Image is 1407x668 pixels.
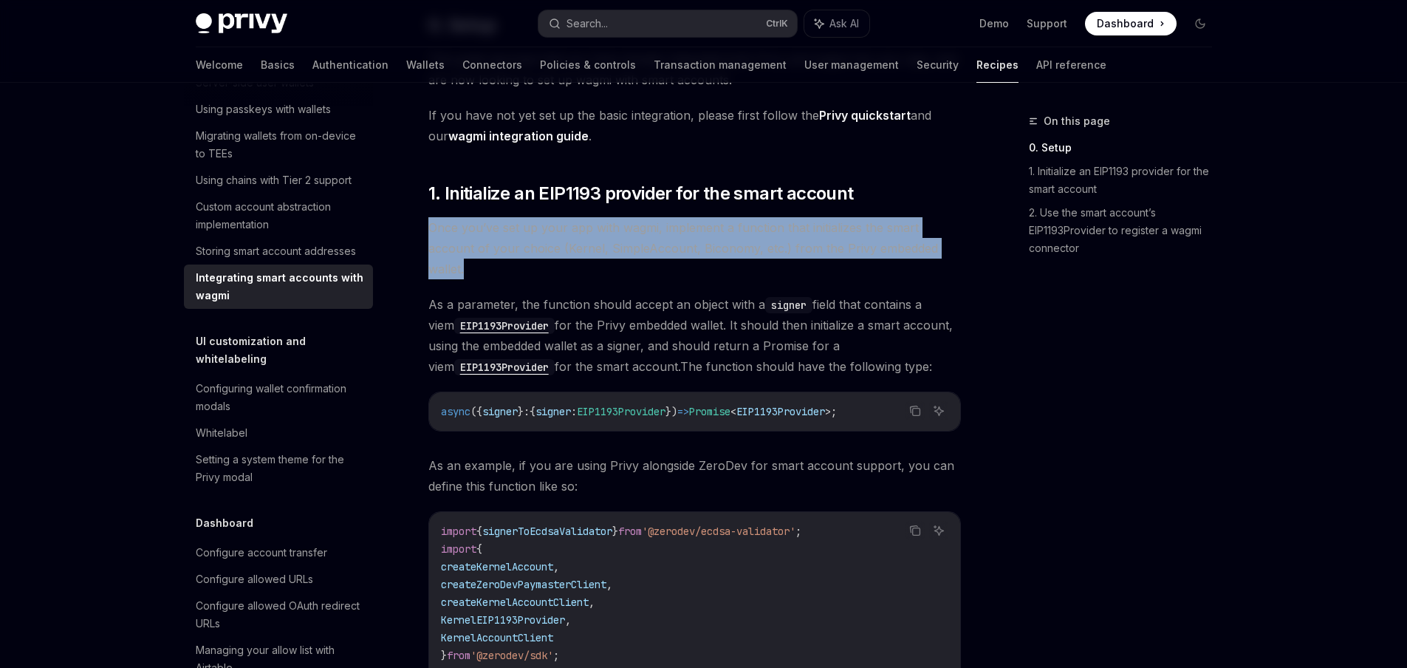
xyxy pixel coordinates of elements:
[428,294,961,377] span: As a parameter, the function should accept an object with a field that contains a viem for the Pr...
[524,405,530,418] span: :
[406,47,445,83] a: Wallets
[184,194,373,238] a: Custom account abstraction implementation
[665,405,677,418] span: })
[1029,136,1224,160] a: 0. Setup
[1188,12,1212,35] button: Toggle dark mode
[553,649,559,662] span: ;
[454,318,555,333] a: EIP1193Provider
[196,100,331,118] div: Using passkeys with wallets
[553,560,559,573] span: ,
[1027,16,1067,31] a: Support
[565,613,571,627] span: ,
[825,405,831,418] span: >
[765,297,812,313] code: signer
[196,424,247,442] div: Whitelabel
[1044,112,1110,130] span: On this page
[454,359,555,375] code: EIP1193Provider
[196,127,364,163] div: Migrating wallets from on-device to TEEs
[831,405,837,418] span: ;
[441,525,476,538] span: import
[1029,160,1224,201] a: 1. Initialize an EIP1193 provider for the smart account
[906,401,925,420] button: Copy the contents from the code block
[441,542,476,556] span: import
[184,375,373,420] a: Configuring wallet confirmation modals
[1085,12,1177,35] a: Dashboard
[976,47,1019,83] a: Recipes
[184,446,373,491] a: Setting a system theme for the Privy modal
[1029,201,1224,260] a: 2. Use the smart account’s EIP1193Provider to register a wagmi connector
[518,405,524,418] span: }
[196,242,356,260] div: Storing smart account addresses
[589,596,595,609] span: ,
[196,333,373,368] h5: UI customization and whitelabeling
[184,238,373,265] a: Storing smart account addresses
[312,47,388,83] a: Authentication
[196,451,364,486] div: Setting a system theme for the Privy modal
[929,521,948,540] button: Ask AI
[428,105,961,146] span: If you have not yet set up the basic integration, please first follow the and our .
[184,123,373,167] a: Migrating wallets from on-device to TEEs
[804,10,869,37] button: Ask AI
[1097,16,1154,31] span: Dashboard
[196,514,253,532] h5: Dashboard
[196,198,364,234] div: Custom account abstraction implementation
[819,108,911,123] a: Privy quickstart
[1036,47,1106,83] a: API reference
[454,359,555,374] a: EIP1193Provider
[184,420,373,446] a: Whitelabel
[677,405,689,418] span: =>
[535,405,571,418] span: signer
[795,525,801,538] span: ;
[730,405,736,418] span: <
[454,318,555,334] code: EIP1193Provider
[540,47,636,83] a: Policies & controls
[196,380,364,415] div: Configuring wallet confirmation modals
[184,265,373,309] a: Integrating smart accounts with wagmi
[441,631,553,644] span: KernelAccountClient
[448,129,589,144] a: wagmi integration guide
[766,18,788,30] span: Ctrl K
[829,16,859,31] span: Ask AI
[196,13,287,34] img: dark logo
[441,405,470,418] span: async
[196,269,364,304] div: Integrating smart accounts with wagmi
[566,15,608,33] div: Search...
[470,649,553,662] span: '@zerodev/sdk'
[196,544,327,562] div: Configure account transfer
[184,96,373,123] a: Using passkeys with wallets
[470,405,482,418] span: ({
[736,405,825,418] span: EIP1193Provider
[196,570,313,588] div: Configure allowed URLs
[642,525,795,538] span: '@zerodev/ecdsa-validator'
[917,47,959,83] a: Security
[428,182,854,205] span: 1. Initialize an EIP1193 provider for the smart account
[462,47,522,83] a: Connectors
[184,593,373,637] a: Configure allowed OAuth redirect URLs
[196,47,243,83] a: Welcome
[441,649,447,662] span: }
[654,47,787,83] a: Transaction management
[606,578,612,591] span: ,
[441,560,553,573] span: createKernelAccount
[196,597,364,633] div: Configure allowed OAuth redirect URLs
[804,47,899,83] a: User management
[441,613,565,627] span: KernelEIP1193Provider
[612,525,618,538] span: }
[196,171,352,189] div: Using chains with Tier 2 support
[979,16,1009,31] a: Demo
[428,455,961,497] span: As an example, if you are using Privy alongside ZeroDev for smart account support, you can define...
[428,217,961,279] span: Once you’ve set up your app with wagmi, implement a function that initializes the smart account o...
[441,578,606,591] span: createZeroDevPaymasterClient
[184,566,373,593] a: Configure allowed URLs
[571,405,577,418] span: :
[689,405,730,418] span: Promise
[482,525,612,538] span: signerToEcdsaValidator
[476,525,482,538] span: {
[538,10,797,37] button: Search...CtrlK
[184,167,373,194] a: Using chains with Tier 2 support
[577,405,665,418] span: EIP1193Provider
[261,47,295,83] a: Basics
[447,649,470,662] span: from
[184,539,373,566] a: Configure account transfer
[929,401,948,420] button: Ask AI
